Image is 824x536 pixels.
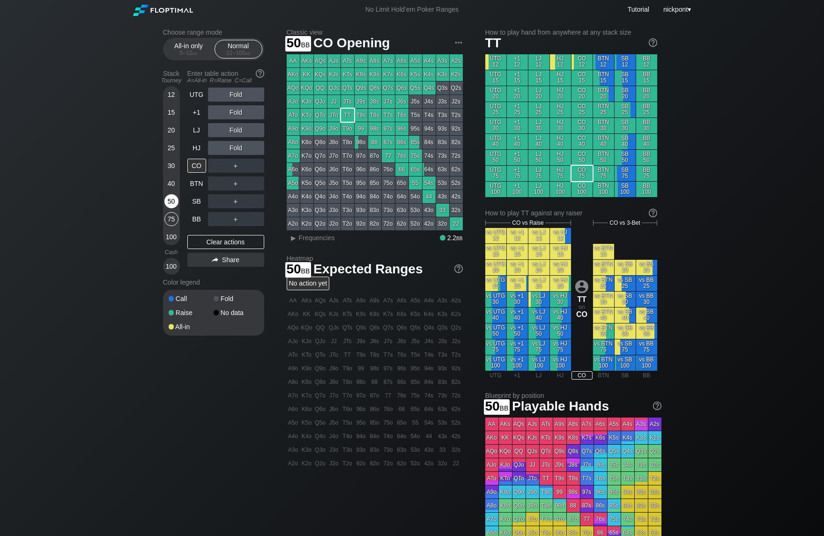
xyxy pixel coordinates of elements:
div: UTG 12 [485,54,506,70]
h2: Classic view [287,29,463,36]
div: A8s [368,54,381,67]
div: A2o [287,217,300,230]
div: SB 50 [615,150,636,165]
div: UTG 30 [485,118,506,133]
div: K4s [423,68,436,81]
span: CO Opening [312,36,391,51]
div: 97s [382,122,395,135]
div: Q6o [314,163,327,176]
div: No data [214,309,259,316]
div: 76o [382,163,395,176]
div: 84o [368,190,381,203]
div: 12 – 100 [219,50,258,56]
div: HJ 20 [550,86,571,102]
div: BB 30 [636,118,657,133]
div: 74s [423,149,436,162]
div: K6s [395,68,408,81]
div: 32s [450,204,463,217]
div: Fold [214,295,259,302]
div: J3s [436,95,449,108]
div: 25 [164,141,178,155]
div: 33 [436,204,449,217]
div: SB 20 [615,86,636,102]
div: Fold [208,105,264,119]
div: CO 40 [572,134,593,149]
div: A4s [423,54,436,67]
div: J6o [327,163,341,176]
div: 98o [355,136,368,149]
div: +1 12 [507,54,528,70]
div: 73o [382,204,395,217]
div: A8o [287,136,300,149]
div: J5o [327,176,341,190]
div: QJo [314,95,327,108]
div: K5o [300,176,313,190]
div: LJ 30 [528,118,549,133]
div: AKs [300,54,313,67]
div: HJ 40 [550,134,571,149]
div: Q5o [314,176,327,190]
div: JTs [341,95,354,108]
div: 98s [368,122,381,135]
div: KJo [300,95,313,108]
div: 99 [355,122,368,135]
div: SB 100 [615,182,636,197]
div: 85s [409,136,422,149]
img: help.32db89a4.svg [453,264,464,274]
div: How to play TT against any raiser [485,209,657,217]
div: J3o [327,204,341,217]
div: LJ 40 [528,134,549,149]
div: LJ [187,123,206,137]
div: A9s [355,54,368,67]
div: BB 50 [636,150,657,165]
div: BTN 20 [593,86,614,102]
img: help.32db89a4.svg [652,401,662,411]
div: 93o [355,204,368,217]
div: +1 50 [507,150,528,165]
img: help.32db89a4.svg [255,68,265,79]
div: LJ 20 [528,86,549,102]
div: K2s [450,68,463,81]
div: 63s [436,163,449,176]
div: 94s [423,122,436,135]
div: T5s [409,109,422,122]
div: SB 30 [615,118,636,133]
div: QQ [314,81,327,95]
div: T5o [341,176,354,190]
div: HJ 12 [550,54,571,70]
div: BB 100 [636,182,657,197]
div: HJ 25 [550,102,571,117]
div: AQs [314,54,327,67]
div: UTG 40 [485,134,506,149]
div: A3s [436,54,449,67]
div: Normal [217,40,260,58]
div: T8s [368,109,381,122]
div: T4o [341,190,354,203]
div: T7o [341,149,354,162]
div: Q9s [355,81,368,95]
div: 53o [409,204,422,217]
div: 94o [355,190,368,203]
div: T8o [341,136,354,149]
div: KQs [314,68,327,81]
div: J5s [409,95,422,108]
div: K7o [300,149,313,162]
span: bb [245,50,250,56]
div: 50 [164,194,178,208]
div: 76s [395,149,408,162]
div: 87s [382,136,395,149]
div: UTG 75 [485,166,506,181]
div: T9o [341,122,354,135]
div: A2s [450,54,463,67]
div: 83o [368,204,381,217]
div: 62s [450,163,463,176]
div: K2o [300,217,313,230]
div: QTo [314,109,327,122]
div: BB 75 [636,166,657,181]
div: 63o [395,204,408,217]
div: LJ 75 [528,166,549,181]
div: K6o [300,163,313,176]
div: UTG 50 [485,150,506,165]
div: Q8s [368,81,381,95]
div: 72s [450,149,463,162]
